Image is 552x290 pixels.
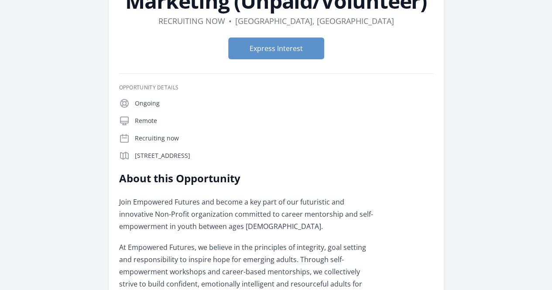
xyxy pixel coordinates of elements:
[229,15,232,27] div: •
[135,99,433,108] p: Ongoing
[135,134,433,143] p: Recruiting now
[119,171,374,185] h2: About this Opportunity
[158,15,225,27] dd: Recruiting now
[119,84,433,91] h3: Opportunity Details
[228,38,324,59] button: Express Interest
[135,116,433,125] p: Remote
[119,196,374,232] p: Join Empowered Futures and become a key part of our futuristic and innovative Non-Profit organiza...
[235,15,394,27] dd: [GEOGRAPHIC_DATA], [GEOGRAPHIC_DATA]
[135,151,433,160] p: [STREET_ADDRESS]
